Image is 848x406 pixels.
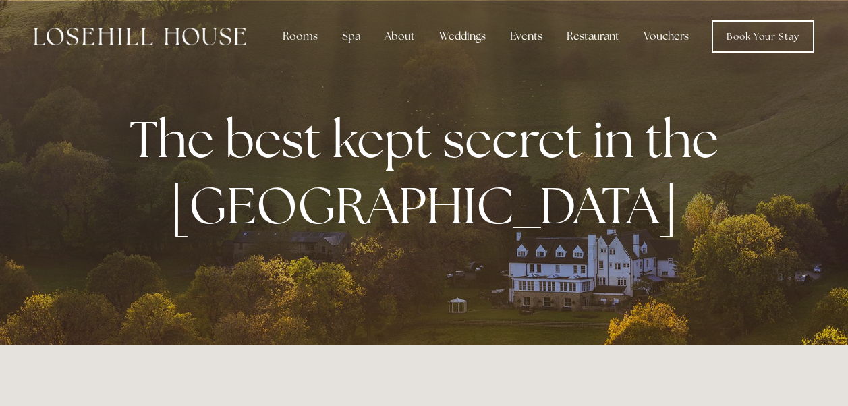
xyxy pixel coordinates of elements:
div: Events [499,23,553,50]
strong: The best kept secret in the [GEOGRAPHIC_DATA] [130,106,729,238]
div: Spa [331,23,371,50]
div: Weddings [428,23,497,50]
a: Book Your Stay [712,20,814,53]
img: Losehill House [34,28,246,45]
a: Vouchers [633,23,700,50]
div: About [374,23,426,50]
div: Rooms [272,23,329,50]
div: Restaurant [556,23,630,50]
